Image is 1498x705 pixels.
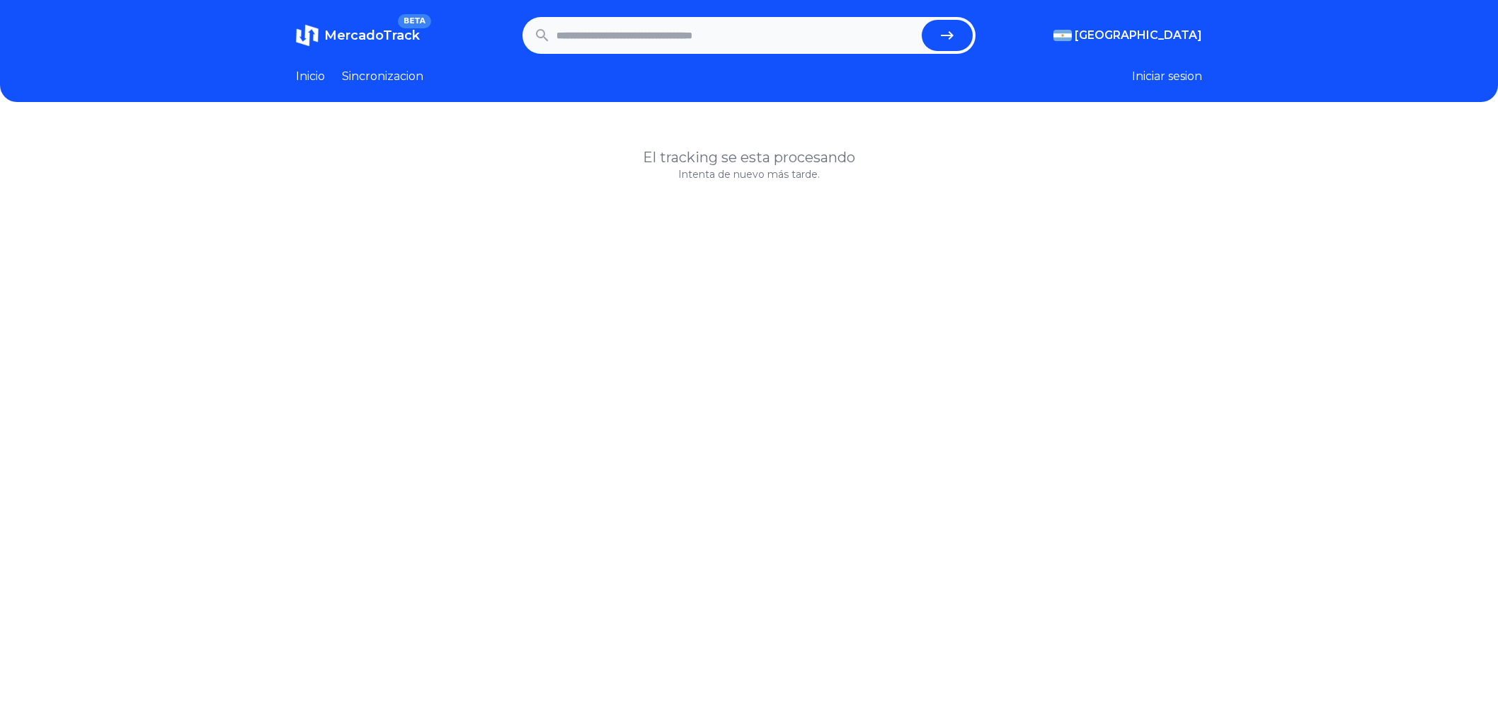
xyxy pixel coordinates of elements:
[296,147,1202,167] h1: El tracking se esta procesando
[1075,27,1202,44] span: [GEOGRAPHIC_DATA]
[296,68,325,85] a: Inicio
[1132,68,1202,85] button: Iniciar sesion
[342,68,423,85] a: Sincronizacion
[296,24,420,47] a: MercadoTrackBETA
[398,14,431,28] span: BETA
[296,24,319,47] img: MercadoTrack
[1053,27,1202,44] button: [GEOGRAPHIC_DATA]
[1053,30,1072,41] img: Argentina
[296,167,1202,181] p: Intenta de nuevo más tarde.
[324,28,420,43] span: MercadoTrack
